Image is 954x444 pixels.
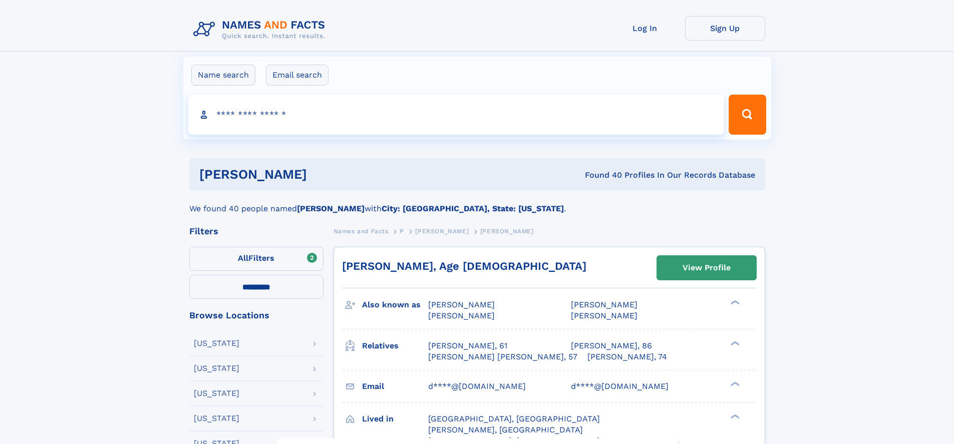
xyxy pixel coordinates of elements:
label: Filters [189,247,324,271]
div: Found 40 Profiles In Our Records Database [446,170,755,181]
span: [PERSON_NAME] [571,300,638,309]
div: [US_STATE] [194,389,239,397]
div: [US_STATE] [194,339,239,347]
span: [PERSON_NAME] [571,311,638,320]
div: ❯ [728,340,740,346]
span: P [400,228,404,235]
span: [GEOGRAPHIC_DATA], [GEOGRAPHIC_DATA] [428,414,600,423]
a: [PERSON_NAME], 74 [587,351,667,362]
b: City: [GEOGRAPHIC_DATA], State: [US_STATE] [382,204,564,213]
div: ❯ [728,299,740,306]
a: Names and Facts [334,225,389,237]
div: Filters [189,227,324,236]
a: [PERSON_NAME], Age [DEMOGRAPHIC_DATA] [342,260,586,272]
span: [PERSON_NAME] [428,311,495,320]
div: Browse Locations [189,311,324,320]
span: [PERSON_NAME] [480,228,534,235]
a: [PERSON_NAME], 86 [571,340,652,351]
img: Logo Names and Facts [189,16,334,43]
span: [PERSON_NAME], [GEOGRAPHIC_DATA] [428,425,583,434]
div: [US_STATE] [194,414,239,422]
h3: Email [362,378,428,395]
div: ❯ [728,413,740,419]
a: [PERSON_NAME] [415,225,469,237]
label: Email search [266,65,329,86]
h1: [PERSON_NAME] [199,168,446,181]
a: View Profile [657,256,756,280]
a: P [400,225,404,237]
a: [PERSON_NAME], 61 [428,340,507,351]
h3: Also known as [362,296,428,313]
div: We found 40 people named with . [189,191,765,215]
h3: Relatives [362,337,428,354]
input: search input [188,95,725,135]
div: ❯ [728,380,740,387]
label: Name search [191,65,255,86]
button: Search Button [729,95,766,135]
span: [PERSON_NAME] [428,300,495,309]
b: [PERSON_NAME] [297,204,365,213]
a: Sign Up [685,16,765,41]
a: [PERSON_NAME] [PERSON_NAME], 57 [428,351,577,362]
a: Log In [605,16,685,41]
div: View Profile [683,256,731,279]
div: [US_STATE] [194,364,239,372]
h3: Lived in [362,410,428,427]
span: [PERSON_NAME] [415,228,469,235]
span: All [238,253,248,263]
